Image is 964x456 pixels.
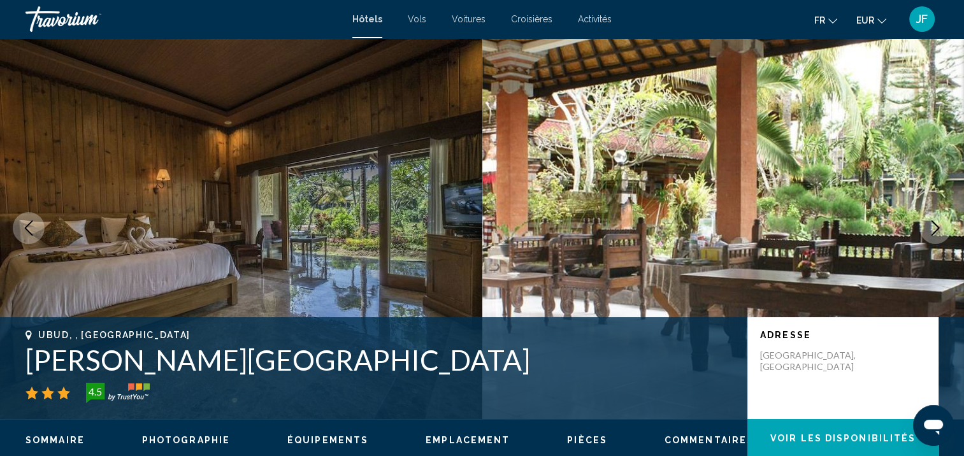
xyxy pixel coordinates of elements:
button: Emplacement [426,434,510,446]
iframe: Bouton de lancement de la fenêtre de messagerie [913,405,954,446]
button: Photographie [142,434,230,446]
button: Pièces [567,434,607,446]
button: Previous image [13,212,45,244]
a: Travorium [25,6,340,32]
button: Next image [919,212,951,244]
h1: [PERSON_NAME][GEOGRAPHIC_DATA] [25,343,735,376]
button: Sommaire [25,434,85,446]
a: Vols [408,14,426,24]
img: trustyou-badge-hor.svg [86,383,150,403]
button: Équipements [287,434,368,446]
button: User Menu [905,6,939,32]
a: Croisières [511,14,552,24]
a: Activités [578,14,612,24]
p: Adresse [760,330,926,340]
a: Voitures [452,14,486,24]
a: Hôtels [352,14,382,24]
button: Commentaires [665,434,754,446]
span: Voir les disponibilités [770,434,916,444]
button: Change currency [856,11,886,29]
div: 4.5 [82,384,108,399]
span: JF [916,13,928,25]
span: fr [814,15,825,25]
span: EUR [856,15,874,25]
span: Ubud, , [GEOGRAPHIC_DATA] [38,330,191,340]
p: [GEOGRAPHIC_DATA], [GEOGRAPHIC_DATA] [760,350,862,373]
button: Change language [814,11,837,29]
